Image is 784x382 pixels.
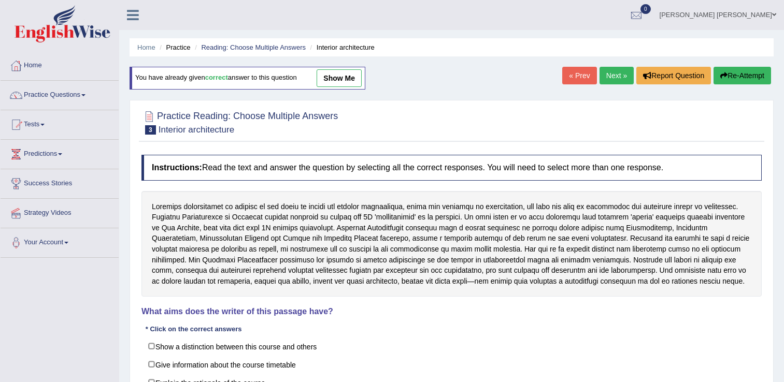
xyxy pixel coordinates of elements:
[308,42,375,52] li: Interior architecture
[317,69,362,87] a: show me
[1,110,119,136] a: Tests
[600,67,634,84] a: Next »
[1,169,119,195] a: Success Stories
[1,228,119,254] a: Your Account
[130,67,365,90] div: You have already given answer to this question
[141,109,338,135] h2: Practice Reading: Choose Multiple Answers
[145,125,156,135] span: 3
[636,67,711,84] button: Report Question
[1,81,119,107] a: Practice Questions
[1,140,119,166] a: Predictions
[714,67,771,84] button: Re-Attempt
[1,51,119,77] a: Home
[562,67,596,84] a: « Prev
[141,324,246,334] div: * Click on the correct answers
[157,42,190,52] li: Practice
[137,43,155,51] a: Home
[159,125,234,135] small: Interior architecture
[201,43,306,51] a: Reading: Choose Multiple Answers
[141,307,762,316] h4: What aims does the writer of this passage have?
[640,4,651,14] span: 0
[152,163,202,172] b: Instructions:
[205,74,228,82] b: correct
[141,191,762,297] div: Loremips dolorsitamet co adipisc el sed doeiu te incidi utl etdolor magnaaliqua, enima min veniam...
[141,155,762,181] h4: Read the text and answer the question by selecting all the correct responses. You will need to se...
[1,199,119,225] a: Strategy Videos
[141,337,762,356] label: Show a distinction between this course and others
[141,355,762,374] label: Give information about the course timetable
